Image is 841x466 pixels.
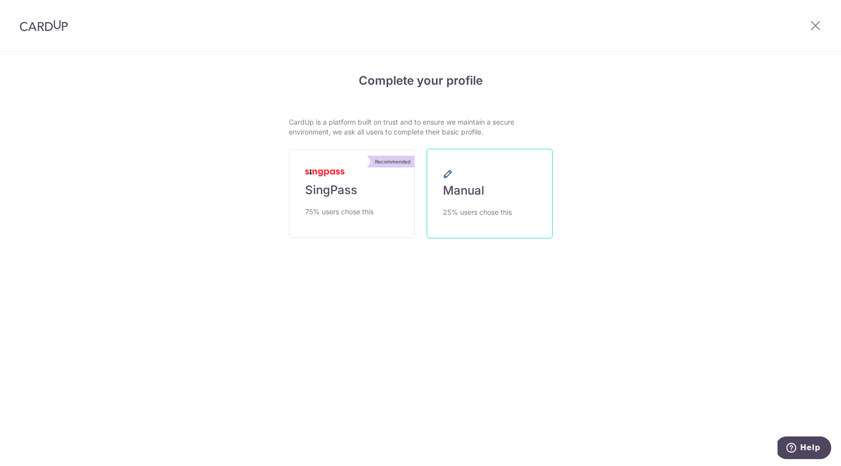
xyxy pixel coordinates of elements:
[23,7,43,16] span: Help
[289,72,553,90] h4: Complete your profile
[289,149,415,238] a: Recommended SingPass 75% users chose this
[20,20,68,32] img: CardUp
[443,183,484,199] span: Manual
[305,206,374,218] span: 75% users chose this
[289,117,553,137] p: CardUp is a platform built on trust and to ensure we maintain a secure environment, we ask all us...
[305,169,344,176] img: MyInfoLogo
[305,182,357,198] span: SingPass
[443,206,512,218] span: 25% users chose this
[778,436,831,461] iframe: Opens a widget where you can find more information
[427,149,553,238] a: Manual 25% users chose this
[371,156,414,167] div: Recommended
